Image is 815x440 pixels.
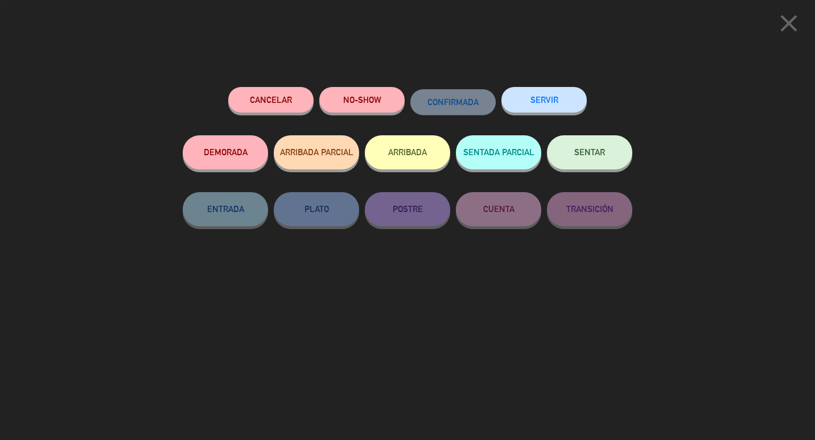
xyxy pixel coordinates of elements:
button: SENTADA PARCIAL [456,135,541,169]
button: SERVIR [501,87,587,113]
span: CONFIRMADA [427,97,479,107]
button: ENTRADA [183,192,268,226]
span: SENTAR [574,147,605,157]
button: ARRIBADA [365,135,450,169]
button: close [771,9,806,42]
button: PLATO [274,192,359,226]
i: close [775,9,803,38]
button: TRANSICIÓN [547,192,632,226]
button: SENTAR [547,135,632,169]
button: Cancelar [228,87,314,113]
button: ARRIBADA PARCIAL [274,135,359,169]
button: CUENTA [456,192,541,226]
button: POSTRE [365,192,450,226]
button: DEMORADA [183,135,268,169]
button: CONFIRMADA [410,89,496,115]
button: NO-SHOW [319,87,405,113]
span: ARRIBADA PARCIAL [280,147,353,157]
